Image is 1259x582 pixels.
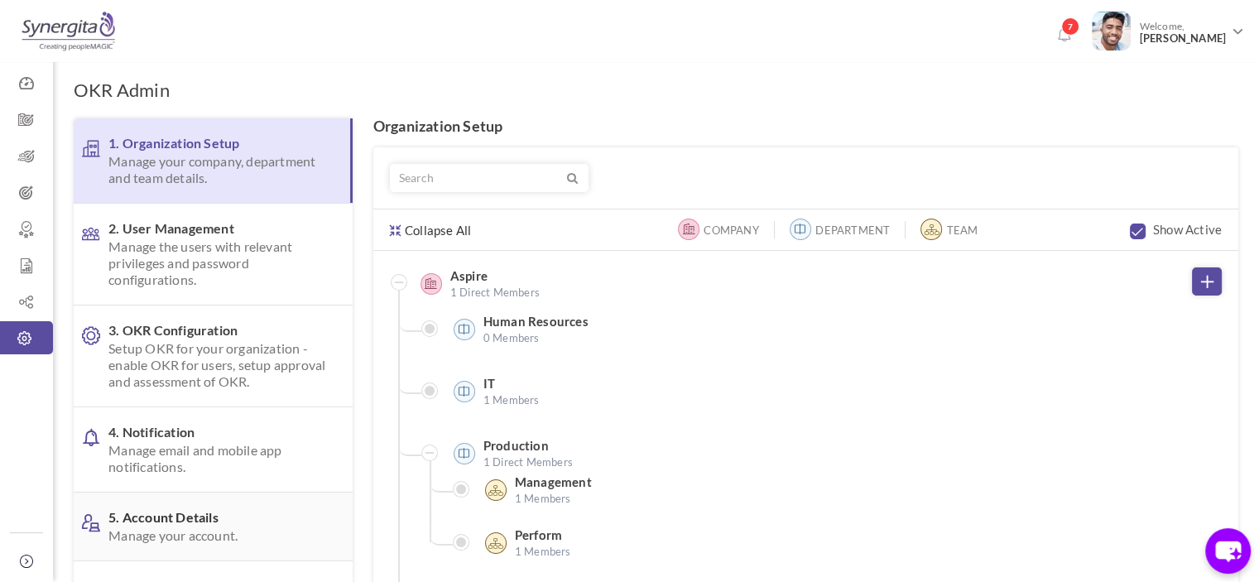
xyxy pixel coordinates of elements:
span: 1. Organization Setup [108,135,324,186]
label: Department [815,222,890,238]
span: 1 Direct Members [450,284,540,301]
span: 5. Account Details [108,509,326,544]
span: 1 Members [515,490,592,507]
img: Logo [19,11,118,52]
button: chat-button [1205,528,1251,574]
span: Manage the users with relevant privileges and password configurations. [108,238,326,288]
span: 0 Members [483,329,589,346]
span: 4. Notification [108,424,326,475]
span: 1 Members [483,392,540,408]
span: 1 Direct Members [483,454,573,470]
h1: OKR Admin [74,79,170,102]
input: Search [391,165,565,191]
a: Notifications [1050,22,1077,48]
label: Show Active [1153,221,1222,238]
label: Team [947,222,978,238]
label: IT [483,375,495,392]
span: 1 Members [515,543,571,560]
span: 7 [1061,17,1079,36]
label: Perform [515,527,562,543]
span: Manage email and mobile app notifications. [108,442,326,475]
span: 3. OKR Configuration [108,322,326,390]
label: Company [704,222,758,238]
span: 2. User Management [108,220,326,288]
a: Add [1192,267,1222,296]
span: Welcome, [1131,12,1230,53]
label: Management [515,474,592,490]
a: Collapse All [390,209,472,238]
span: Manage your company, department and team details. [108,153,324,186]
label: Production [483,437,549,454]
span: Setup OKR for your organization - enable OKR for users, setup approval and assessment of OKR. [108,340,326,390]
label: Human Resources [483,313,589,329]
span: [PERSON_NAME] [1139,32,1226,45]
span: Manage your account. [108,527,326,544]
img: Photo [1092,12,1131,51]
a: Photo Welcome,[PERSON_NAME] [1085,5,1251,53]
label: Aspire [450,267,488,284]
h4: Organization Setup [373,118,1238,135]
